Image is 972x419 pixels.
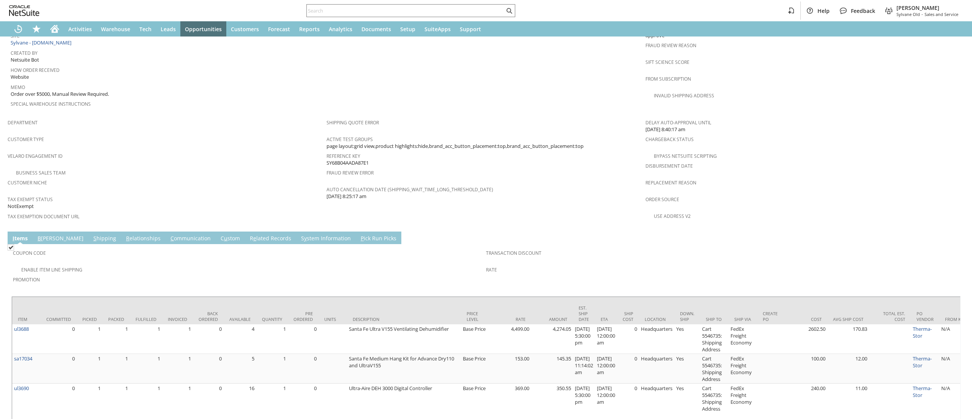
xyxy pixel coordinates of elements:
span: SY68B04AADA87E1 [327,159,369,167]
a: ul3690 [14,385,29,392]
td: FedEx Freight Economy [729,324,757,354]
a: Tax Exempt Status [8,196,53,203]
a: Customer Niche [8,179,47,186]
td: 1 [162,324,193,354]
a: Documents [357,21,396,37]
td: 0 [41,354,77,384]
a: Tax Exemption Document URL [8,213,79,220]
a: Analytics [324,21,357,37]
svg: Search [505,6,514,15]
div: Back Ordered [199,311,218,322]
div: Rate [495,316,525,322]
a: Invalid Shipping Address [654,92,714,99]
td: Yes [674,324,700,354]
td: Base Price [461,354,489,384]
div: Price Level [467,311,484,322]
span: [DATE] 8:40:17 am [645,126,685,133]
td: 0 [288,354,319,384]
td: 0 [193,354,224,384]
td: 0 [41,324,77,354]
td: Santa Fe Medium Hang Kit for Advance Dry110 and UltraV155 [347,354,461,384]
div: Available [229,316,251,322]
span: e [253,235,256,242]
a: Chargeback Status [645,136,694,143]
a: Communication [169,235,213,243]
td: 1 [77,324,103,354]
td: Headquarters [639,354,674,384]
div: Total Est. Cost [875,311,905,322]
svg: logo [9,5,39,16]
a: Recent Records [9,21,27,37]
a: Unrolled view on [951,233,960,242]
div: Shortcuts [27,21,46,37]
span: Customers [231,25,259,33]
a: Shipping Quote Error [327,119,379,126]
a: Pick Run Picks [359,235,398,243]
a: Coupon Code [13,250,46,256]
div: ETA [601,316,611,322]
a: Tech [135,21,156,37]
div: Ship To [706,316,723,322]
a: Reference Key [327,153,360,159]
a: Auto Cancellation Date (shipping_wait_time_long_threshold_date) [327,186,493,193]
div: Committed [46,316,71,322]
a: Forecast [264,21,295,37]
a: Replacement reason [645,179,696,186]
span: Documents [361,25,391,33]
a: Warehouse [96,21,135,37]
a: Sift Science Score [645,59,690,65]
span: Support [460,25,481,33]
td: FedEx Freight Economy [729,354,757,384]
span: Help [817,7,830,14]
a: Created By [11,50,38,56]
td: 1 [77,354,103,384]
a: Rate [486,267,497,273]
a: Items [11,235,30,243]
div: Create PO [763,311,780,322]
span: Reports [299,25,320,33]
div: Fulfilled [136,316,156,322]
a: Relationships [124,235,163,243]
td: [DATE] 12:00:00 am [595,324,617,354]
div: Packed [108,316,124,322]
td: 0 [617,324,639,354]
div: Ship Via [734,316,751,322]
td: 0 [288,324,319,354]
div: Cost [791,316,822,322]
span: [DATE] 8:25:17 am [327,193,366,200]
a: Opportunities [180,21,226,37]
td: Yes [674,354,700,384]
span: Leads [161,25,176,33]
a: Custom [219,235,242,243]
td: 5 [224,354,256,384]
span: Netsuite Bot [11,56,39,63]
span: u [224,235,227,242]
a: Enable Item Line Shipping [21,267,82,273]
div: Ship Cost [623,311,633,322]
td: 4 [224,324,256,354]
td: 1 [103,324,130,354]
a: How Order Received [11,67,60,73]
td: 12.00 [827,354,869,384]
a: Velaro Engagement ID [8,153,63,159]
span: Warehouse [101,25,130,33]
a: ul3688 [14,325,29,332]
a: Therma-Stor [913,355,932,369]
a: Customer Type [8,136,44,143]
a: Use Address V2 [654,213,691,219]
span: B [38,235,41,242]
td: [DATE] 12:00:00 am [595,354,617,384]
td: 1 [162,354,193,384]
a: Memo [11,84,25,90]
td: 1 [130,324,162,354]
span: [PERSON_NAME] [896,4,958,11]
div: Units [324,316,341,322]
td: 1 [256,324,288,354]
a: From Subscription [645,76,691,82]
a: Department [8,119,38,126]
td: Santa Fe Ultra V155 Ventilating Dehumidifier [347,324,461,354]
a: Disbursement Date [645,163,693,169]
span: I [13,235,14,242]
span: Forecast [268,25,290,33]
a: Fraud Review Error [327,170,374,176]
